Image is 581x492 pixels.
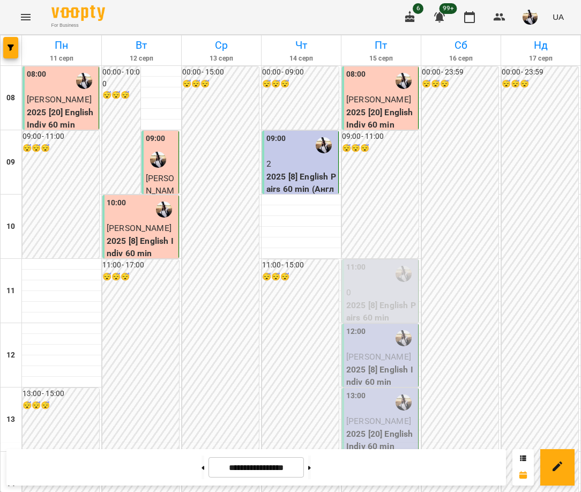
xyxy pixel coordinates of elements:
h6: 😴😴😴 [342,143,419,154]
h6: 11:00 - 17:00 [102,259,179,271]
span: [PERSON_NAME] [27,94,92,105]
h6: 😴😴😴 [422,78,498,90]
h6: 09 [6,156,15,168]
button: UA [548,7,568,27]
span: 6 [413,3,423,14]
span: [PERSON_NAME] [346,352,411,362]
span: [PERSON_NAME] [107,223,172,233]
img: Корнєва Марина Володимирівна (а) [396,394,412,411]
img: Корнєва Марина Володимирівна (а) [396,330,412,346]
img: Корнєва Марина Володимирівна (а) [150,152,166,168]
img: Корнєва Марина Володимирівна (а) [156,202,172,218]
p: 2025 [8] English Indiv 60 min [107,235,176,260]
span: [PERSON_NAME] [346,416,411,426]
h6: 😴😴😴 [262,78,339,90]
h6: 😴😴😴 [102,271,179,283]
span: [PERSON_NAME] [346,94,411,105]
button: Menu [13,4,39,30]
p: 2025 [8] English Pairs 60 min (Англійська С1 [PERSON_NAME] - пара) [266,170,336,234]
h6: 12 [6,349,15,361]
label: 11:00 [346,262,366,273]
h6: 14 серп [263,54,339,64]
h6: Пн [24,37,100,54]
label: 09:00 [146,133,166,145]
label: 10:00 [107,197,126,209]
h6: 09:00 - 11:00 [342,131,419,143]
label: 08:00 [27,69,47,80]
h6: 11 серп [24,54,100,64]
h6: 11:00 - 15:00 [262,259,339,271]
h6: 00:00 - 23:59 [502,66,578,78]
img: Корнєва Марина Володимирівна (а) [396,73,412,89]
h6: 😴😴😴 [502,78,578,90]
h6: 00:00 - 15:00 [182,66,259,78]
h6: 09:00 - 11:00 [23,131,99,143]
p: 0 [346,286,416,299]
p: 2025 [20] English Indiv 60 min [346,428,416,453]
h6: Чт [263,37,339,54]
h6: 10 [6,221,15,233]
h6: Пт [343,37,419,54]
h6: 15 серп [343,54,419,64]
h6: 00:00 - 10:00 [102,66,140,90]
h6: Нд [503,37,579,54]
img: Voopty Logo [51,5,105,21]
label: 08:00 [346,69,366,80]
span: 99+ [440,3,457,14]
h6: 😴😴😴 [23,143,99,154]
img: Корнєва Марина Володимирівна (а) [316,137,332,153]
label: 09:00 [266,133,286,145]
p: 2 [266,158,336,170]
h6: 😴😴😴 [182,78,259,90]
label: 12:00 [346,326,366,338]
h6: 😴😴😴 [102,90,140,101]
img: 947f4ccfa426267cd88e7c9c9125d1cd.jfif [523,10,538,25]
span: For Business [51,22,105,29]
h6: 😴😴😴 [23,400,99,412]
h6: 12 серп [103,54,180,64]
h6: Вт [103,37,180,54]
img: Корнєва Марина Володимирівна (а) [396,266,412,282]
h6: 00:00 - 23:59 [422,66,498,78]
img: Корнєва Марина Володимирівна (а) [76,73,92,89]
h6: 00:00 - 09:00 [262,66,339,78]
p: 2025 [8] English Indiv 60 min [346,363,416,389]
span: UA [553,11,564,23]
label: 13:00 [346,390,366,402]
h6: Сб [423,37,499,54]
h6: 13 [6,414,15,426]
h6: 😴😴😴 [262,271,339,283]
span: [PERSON_NAME] [146,173,175,208]
h6: 17 серп [503,54,579,64]
h6: 11 [6,285,15,297]
p: 2025 [20] English Indiv 60 min [346,106,416,131]
h6: 08 [6,92,15,104]
h6: 16 серп [423,54,499,64]
p: 2025 [20] English Indiv 60 min [27,106,96,131]
h6: Ср [183,37,259,54]
h6: 13 серп [183,54,259,64]
h6: 13:00 - 15:00 [23,388,99,400]
p: 2025 [8] English Pairs 60 min [346,299,416,324]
